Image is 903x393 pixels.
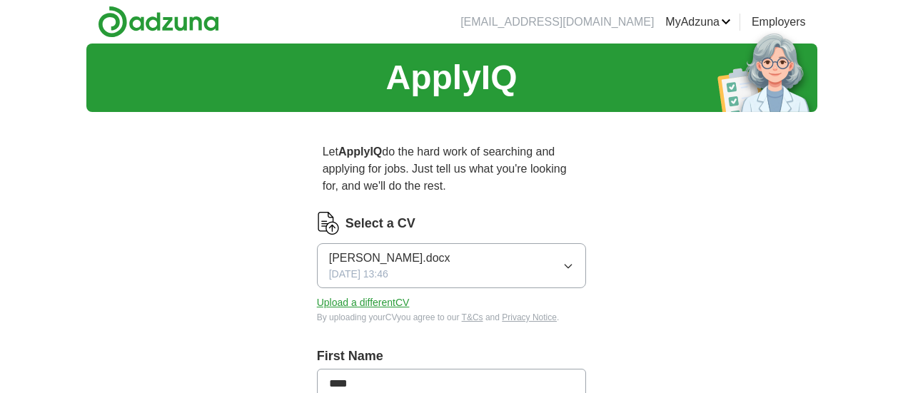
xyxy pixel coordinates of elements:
a: T&Cs [462,312,483,322]
span: [PERSON_NAME].docx [329,250,450,267]
button: [PERSON_NAME].docx[DATE] 13:46 [317,243,587,288]
button: Upload a differentCV [317,295,410,310]
li: [EMAIL_ADDRESS][DOMAIN_NAME] [460,14,654,31]
p: Let do the hard work of searching and applying for jobs. Just tell us what you're looking for, an... [317,138,587,200]
h1: ApplyIQ [385,52,517,103]
span: [DATE] 13:46 [329,267,388,282]
label: Select a CV [345,214,415,233]
div: By uploading your CV you agree to our and . [317,311,587,324]
label: First Name [317,347,587,366]
img: Adzuna logo [98,6,219,38]
strong: ApplyIQ [338,146,382,158]
a: MyAdzuna [665,14,731,31]
img: CV Icon [317,212,340,235]
a: Employers [752,14,806,31]
a: Privacy Notice [502,312,557,322]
